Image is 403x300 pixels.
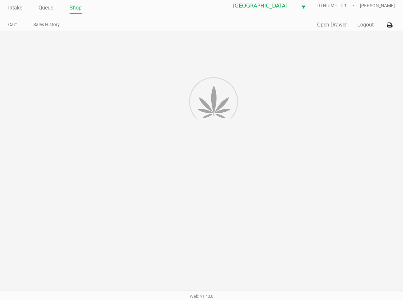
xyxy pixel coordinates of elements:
[8,3,22,12] a: Intake
[33,21,60,29] a: Sales History
[360,2,395,9] span: [PERSON_NAME]
[39,3,53,12] a: Queue
[233,2,293,10] span: [GEOGRAPHIC_DATA]
[8,21,17,29] a: Cart
[190,294,213,299] span: Web: v1.40.0
[316,2,360,9] span: LITHIUM - Till 1
[317,21,347,29] button: Open Drawer
[70,3,82,12] a: Shop
[357,21,374,29] button: Logout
